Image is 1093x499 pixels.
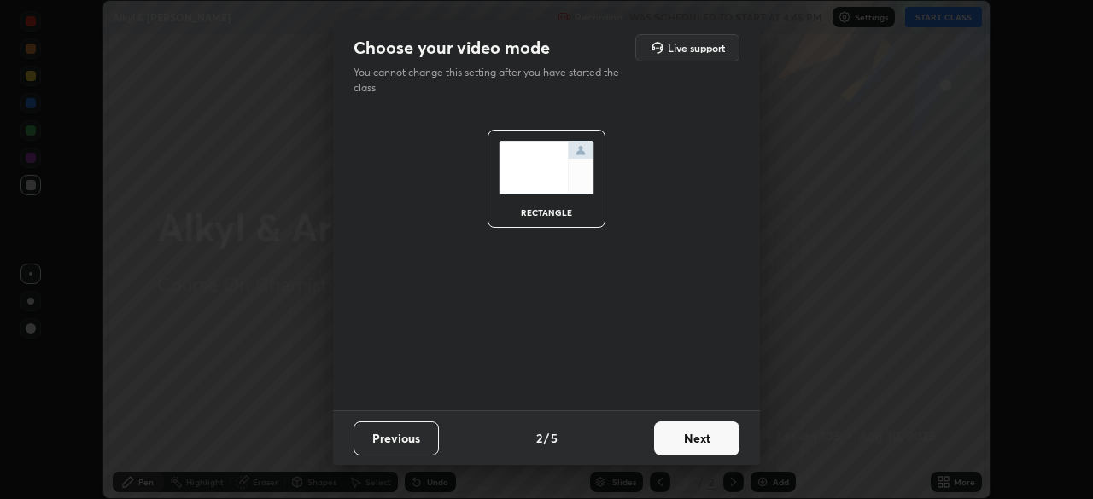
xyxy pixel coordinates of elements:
[668,43,725,53] h5: Live support
[354,421,439,455] button: Previous
[544,429,549,447] h4: /
[551,429,558,447] h4: 5
[354,65,630,96] p: You cannot change this setting after you have started the class
[499,141,594,194] img: normalScreenIcon.ae25ed63.svg
[654,421,739,455] button: Next
[512,208,581,217] div: rectangle
[354,37,550,59] h2: Choose your video mode
[536,429,542,447] h4: 2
